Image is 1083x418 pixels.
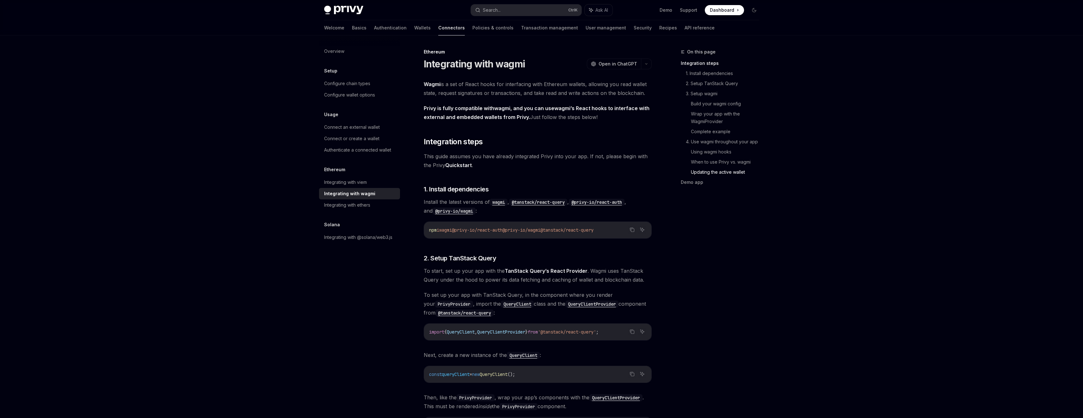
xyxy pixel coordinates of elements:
[681,177,764,187] a: Demo app
[475,329,477,335] span: ,
[508,371,515,377] span: ();
[749,5,759,15] button: Toggle dark mode
[437,227,439,233] span: i
[691,99,764,109] a: Build your wagmi config
[687,48,716,56] span: On this page
[589,394,643,401] code: QueryClientProvider
[424,266,652,284] span: To start, set up your app with the . Wagmi uses TanStack Query under the hood to power its data f...
[628,226,636,234] button: Copy the contents from the code block
[501,301,534,307] a: QueryClient
[660,7,672,13] a: Demo
[424,104,652,122] span: Just follow the steps below!
[319,144,400,156] a: Authenticate a connected wallet
[324,221,340,228] h5: Solana
[705,5,744,15] a: Dashboard
[507,352,540,358] a: QueryClient
[686,89,764,99] a: 3. Setup wagmi
[324,111,338,118] h5: Usage
[472,20,514,35] a: Policies & controls
[429,329,444,335] span: import
[638,226,646,234] button: Ask AI
[424,197,652,215] span: Install the latest versions of , , , and :
[470,371,472,377] span: =
[414,20,431,35] a: Wallets
[599,61,637,67] span: Open in ChatGPT
[424,254,496,263] span: 2. Setup TanStack Query
[568,8,578,13] span: Ctrl K
[589,394,643,401] a: QueryClientProvider
[502,227,540,233] span: @privy-io/wagmi
[439,227,452,233] span: wagmi
[509,199,567,205] a: @tanstack/react-query
[447,329,475,335] span: QueryClient
[324,91,375,99] div: Configure wallet options
[445,162,472,169] a: Quickstart
[442,371,470,377] span: queryClient
[433,208,476,214] a: @privy-io/wagmi
[528,329,538,335] span: from
[686,68,764,78] a: 1. Install dependencies
[480,371,508,377] span: QueryClient
[500,403,538,410] code: PrivyProvider
[587,59,641,69] button: Open in ChatGPT
[457,394,495,401] code: PrivyProvider
[569,199,625,206] code: @privy-io/react-auth
[324,146,391,154] div: Authenticate a connected wallet
[319,46,400,57] a: Overview
[525,329,528,335] span: }
[319,199,400,211] a: Integrating with ethers
[505,268,588,274] a: TanStack Query’s React Provider
[507,352,540,359] code: QueryClient
[659,20,677,35] a: Recipes
[686,78,764,89] a: 2. Setup TanStack Query
[424,58,525,70] h1: Integrating with wagmi
[691,147,764,157] a: Using wagmi hooks
[429,371,442,377] span: const
[324,20,344,35] a: Welcome
[324,166,345,173] h5: Ethereum
[477,329,525,335] span: QueryClientProvider
[424,137,483,147] span: Integration steps
[685,20,715,35] a: API reference
[319,188,400,199] a: Integrating with wagmi
[324,178,367,186] div: Integrating with viem
[680,7,697,13] a: Support
[595,7,608,13] span: Ask AI
[424,152,652,170] span: This guide assumes you have already integrated Privy into your app. If not, please begin with the...
[324,67,337,75] h5: Setup
[424,351,652,359] span: Next, create a new instance of the :
[324,47,344,55] div: Overview
[324,201,370,209] div: Integrating with ethers
[319,232,400,243] a: Integrating with @solana/web3.js
[324,135,379,142] div: Connect or create a wallet
[471,4,581,16] button: Search...CtrlK
[444,329,447,335] span: {
[634,20,652,35] a: Security
[638,370,646,378] button: Ask AI
[374,20,407,35] a: Authentication
[586,20,626,35] a: User management
[319,133,400,144] a: Connect or create a wallet
[438,20,465,35] a: Connectors
[478,403,492,409] em: inside
[319,122,400,133] a: Connect an external wallet
[686,137,764,147] a: 4. Use wagmi throughout your app
[352,20,366,35] a: Basics
[472,371,480,377] span: new
[424,81,440,88] a: Wagmi
[435,309,494,316] a: @tanstack/react-query
[324,123,380,131] div: Connect an external wallet
[638,328,646,336] button: Ask AI
[324,80,370,87] div: Configure chain types
[424,105,649,120] strong: Privy is fully compatible with , and you can use ’s React hooks to interface with external and em...
[691,157,764,167] a: When to use Privy vs. wagmi
[565,301,618,307] a: QueryClientProvider
[681,58,764,68] a: Integration steps
[424,393,652,411] span: Then, like the , wrap your app’s components with the . This must be rendered the component.
[628,328,636,336] button: Copy the contents from the code block
[490,199,508,205] a: wagmi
